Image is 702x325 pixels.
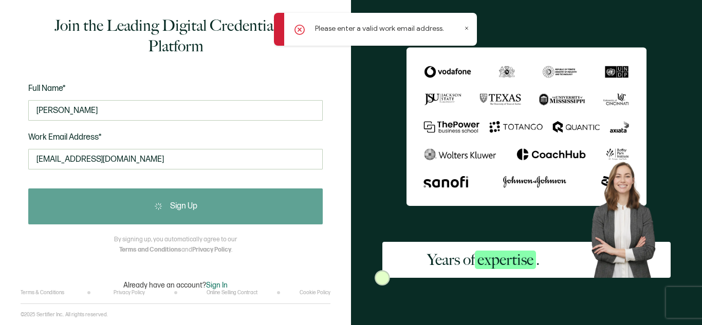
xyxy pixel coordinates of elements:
a: Privacy Policy [192,246,231,254]
p: Please enter a valid work email address. [315,23,444,34]
img: Sertifier Signup - Years of <span class="strong-h">expertise</span>. Hero [584,156,671,277]
p: Already have an account? [123,281,228,290]
span: Full Name* [28,84,66,93]
a: Terms & Conditions [21,290,64,296]
h1: Join the Leading Digital Credentialing Platform [28,15,323,56]
span: expertise [475,251,536,269]
a: Privacy Policy [114,290,145,296]
span: Sign In [206,281,228,290]
input: Jane Doe [28,100,323,121]
a: Cookie Policy [300,290,330,296]
img: Sertifier Signup - Years of <span class="strong-h">expertise</span>. [407,47,646,205]
a: Online Selling Contract [207,290,257,296]
p: By signing up, you automatically agree to our and . [114,235,237,255]
input: Enter your work email address [28,149,323,169]
img: Sertifier Signup [375,270,390,285]
p: ©2025 Sertifier Inc.. All rights reserved. [21,312,108,318]
a: Terms and Conditions [119,246,181,254]
span: Work Email Address* [28,132,102,142]
h2: Years of . [427,250,540,270]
